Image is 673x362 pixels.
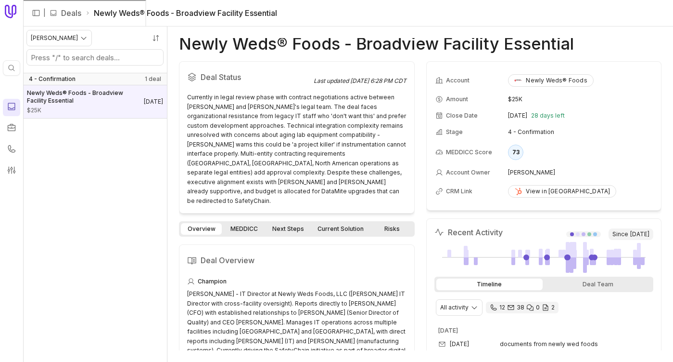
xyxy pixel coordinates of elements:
[446,95,468,103] span: Amount
[23,85,167,118] a: Newly Weds® Foods - Broadview Facility Essential$25K[DATE]
[267,223,310,235] a: Next Steps
[446,112,478,120] span: Close Date
[446,188,472,195] span: CRM Link
[61,7,81,19] a: Deals
[23,27,167,362] nav: Deals
[446,148,492,156] span: MEDDICC Score
[312,223,369,235] a: Current Solution
[508,165,652,180] td: [PERSON_NAME]
[144,98,163,106] time: Deal Close Date
[508,112,527,120] time: [DATE]
[27,107,144,114] span: Amount
[436,279,543,290] div: Timeline
[371,223,412,235] a: Risks
[29,6,43,20] button: Expand sidebar
[187,69,314,85] h2: Deal Status
[145,75,161,83] span: 1 deal
[508,92,652,107] td: $25K
[179,38,574,50] h1: Newly Weds® Foods - Broadview Facility Essential
[514,188,610,195] div: View in [GEOGRAPHIC_DATA]
[187,276,406,287] div: Champion
[85,7,277,19] li: Newly Weds® Foods - Broadview Facility Essential
[434,227,503,238] h2: Recent Activity
[181,223,222,235] a: Overview
[450,340,469,348] time: [DATE]
[29,75,76,83] span: 4 - Confirmation
[609,228,653,240] span: Since
[500,340,598,348] span: documents from newly wed foods
[149,31,163,45] button: Sort by
[545,279,651,290] div: Deal Team
[486,302,559,313] div: 12 calls and 38 email threads
[187,253,406,268] h2: Deal Overview
[630,230,649,238] time: [DATE]
[508,124,652,140] td: 4 - Confirmation
[224,223,265,235] a: MEDDICC
[531,112,565,120] span: 28 days left
[27,50,163,65] input: Search deals by name
[508,145,523,160] div: 73
[446,77,470,84] span: Account
[43,7,46,19] span: |
[446,128,463,136] span: Stage
[508,185,616,198] a: View in [GEOGRAPHIC_DATA]
[27,89,144,105] span: Newly Weds® Foods - Broadview Facility Essential
[350,77,406,84] time: [DATE] 6:28 PM CDT
[446,169,490,176] span: Account Owner
[438,327,458,334] time: [DATE]
[514,77,587,84] div: Newly Weds® Foods
[508,74,593,87] button: Newly Weds® Foods
[187,93,406,205] div: Currently in legal review phase with contract negotiations active between [PERSON_NAME] and [PERS...
[314,77,406,85] div: Last updated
